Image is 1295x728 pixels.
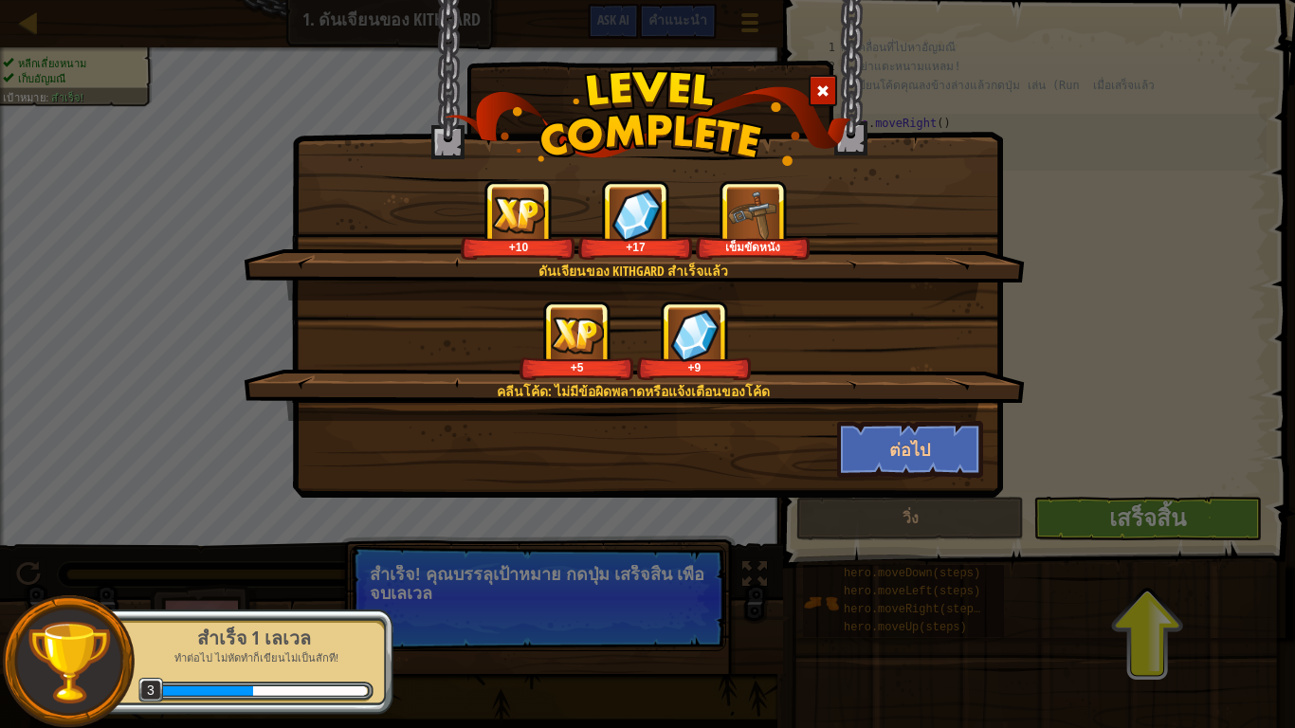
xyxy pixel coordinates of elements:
[611,189,661,241] img: reward_icon_gems.png
[445,70,851,166] img: level_complete.png
[138,678,164,703] span: 3
[582,240,689,254] div: +17
[334,262,932,281] div: ดันเจียนของ Kithgard สำเร็จแล้ว
[135,625,374,651] div: สำเร็จ 1 เลเวล
[700,240,807,254] div: เข็มขัดหนัง
[492,196,545,233] img: reward_icon_xp.png
[551,317,604,354] img: reward_icon_xp.png
[670,309,720,361] img: reward_icon_gems.png
[26,619,112,705] img: trophy.png
[334,382,932,401] div: คลีนโค้ด: ไม่มีข้อผิดพลาดหรือแจ้งเตือนของโค้ด
[135,651,374,665] p: ทำต่อไป ไม่หัดทำก็เขียนไม่เป็นสักที!
[523,360,630,374] div: +5
[465,240,572,254] div: +10
[641,360,748,374] div: +9
[837,421,984,478] button: ต่อไป
[727,189,779,241] img: portrait.png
